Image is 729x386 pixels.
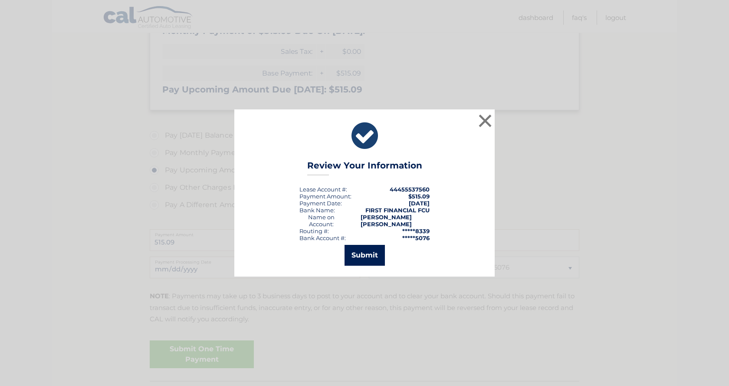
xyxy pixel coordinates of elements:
div: Bank Account #: [299,234,346,241]
strong: FIRST FINANCIAL FCU [365,207,430,214]
strong: [PERSON_NAME] [PERSON_NAME] [361,214,412,228]
div: : [299,200,342,207]
button: Submit [345,245,385,266]
span: $515.09 [408,193,430,200]
div: Lease Account #: [299,186,347,193]
h3: Review Your Information [307,160,422,175]
span: [DATE] [409,200,430,207]
div: Name on Account: [299,214,343,228]
div: Payment Amount: [299,193,351,200]
div: Bank Name: [299,207,335,214]
div: Routing #: [299,228,329,234]
button: × [476,112,494,129]
strong: 44455537560 [390,186,430,193]
span: Payment Date [299,200,341,207]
